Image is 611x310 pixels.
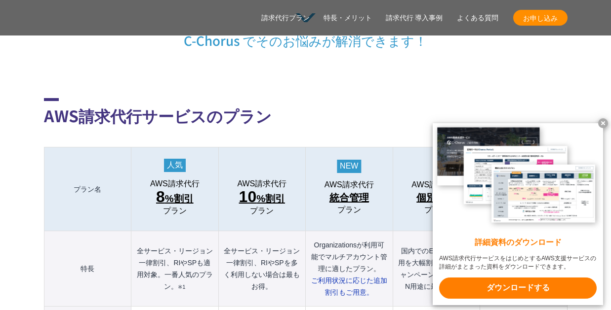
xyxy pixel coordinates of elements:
[411,180,461,189] span: AWS請求代行
[239,189,285,207] span: %割引
[329,190,369,206] span: 統合管理
[386,13,443,23] a: 請求代行 導入事例
[44,13,568,49] p: C-Chorus でそのお悩みが解消できます！
[457,13,498,23] a: よくある質問
[439,277,597,299] x-t: ダウンロードする
[424,206,448,214] span: プラン
[306,231,393,307] th: Organizationsが利用可能でマルチアカウント管理に適したプラン。
[393,231,480,307] th: 国内でのEC2、CDN利用を大幅割引。Webやキャンペーンサイト、CDN用途に最適。
[136,179,213,215] a: AWS請求代行 8%割引 プラン
[311,180,387,214] a: AWS請求代行 統合管理プラン
[325,180,374,189] span: AWS請求代行
[398,180,475,214] a: AWS請求代行 個別割引プラン
[261,13,310,23] a: 請求代行プラン
[324,13,372,23] a: 特長・メリット
[131,231,218,307] th: 全サービス・リージョン一律割引、RIやSPも適用対象。一番人気のプラン。
[44,147,131,231] th: プラン名
[224,179,300,215] a: AWS請求代行 10%割引プラン
[150,179,200,188] span: AWS請求代行
[416,190,456,206] span: 個別割引
[239,188,257,206] span: 10
[237,179,286,188] span: AWS請求代行
[218,231,305,307] th: 全サービス・リージョン一律割引、RIやSPを多く利用しない場合は最もお得。
[311,276,387,296] span: ご利用状況に応じた
[178,284,185,290] small: ※1
[337,206,361,214] span: プラン
[433,123,603,305] a: 詳細資料のダウンロード AWS請求代行サービスをはじめとするAWS支援サービスの詳細がまとまった資料をダウンロードできます。 ダウンロードする
[439,237,597,248] x-t: 詳細資料のダウンロード
[156,189,194,207] span: %割引
[250,207,274,215] span: プラン
[44,231,131,307] th: 特長
[513,13,568,23] span: お申し込み
[44,98,568,127] h2: AWS請求代行サービスのプラン
[163,207,187,215] span: プラン
[156,188,165,206] span: 8
[513,10,568,26] a: お申し込み
[439,254,597,271] x-t: AWS請求代行サービスをはじめとするAWS支援サービスの詳細がまとまった資料をダウンロードできます。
